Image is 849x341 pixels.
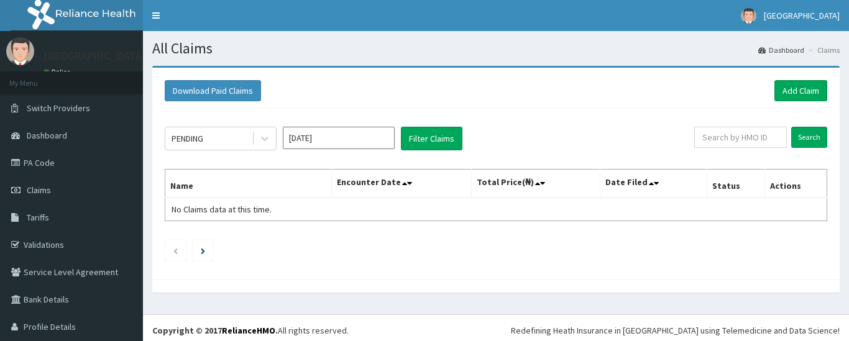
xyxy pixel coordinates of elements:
[44,68,73,76] a: Online
[600,170,707,198] th: Date Filed
[173,245,178,256] a: Previous page
[172,132,203,145] div: PENDING
[511,324,840,337] div: Redefining Heath Insurance in [GEOGRAPHIC_DATA] using Telemedicine and Data Science!
[165,170,332,198] th: Name
[791,127,827,148] input: Search
[774,80,827,101] a: Add Claim
[222,325,275,336] a: RelianceHMO
[764,10,840,21] span: [GEOGRAPHIC_DATA]
[27,130,67,141] span: Dashboard
[201,245,205,256] a: Next page
[707,170,765,198] th: Status
[27,102,90,114] span: Switch Providers
[165,80,261,101] button: Download Paid Claims
[471,170,600,198] th: Total Price(₦)
[152,40,840,57] h1: All Claims
[741,8,756,24] img: User Image
[401,127,462,150] button: Filter Claims
[694,127,787,148] input: Search by HMO ID
[332,170,471,198] th: Encounter Date
[27,184,51,196] span: Claims
[27,212,49,223] span: Tariffs
[764,170,827,198] th: Actions
[152,325,278,336] strong: Copyright © 2017 .
[758,45,804,55] a: Dashboard
[283,127,395,149] input: Select Month and Year
[44,50,146,61] p: [GEOGRAPHIC_DATA]
[805,45,840,55] li: Claims
[6,37,34,65] img: User Image
[172,204,272,215] span: No Claims data at this time.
